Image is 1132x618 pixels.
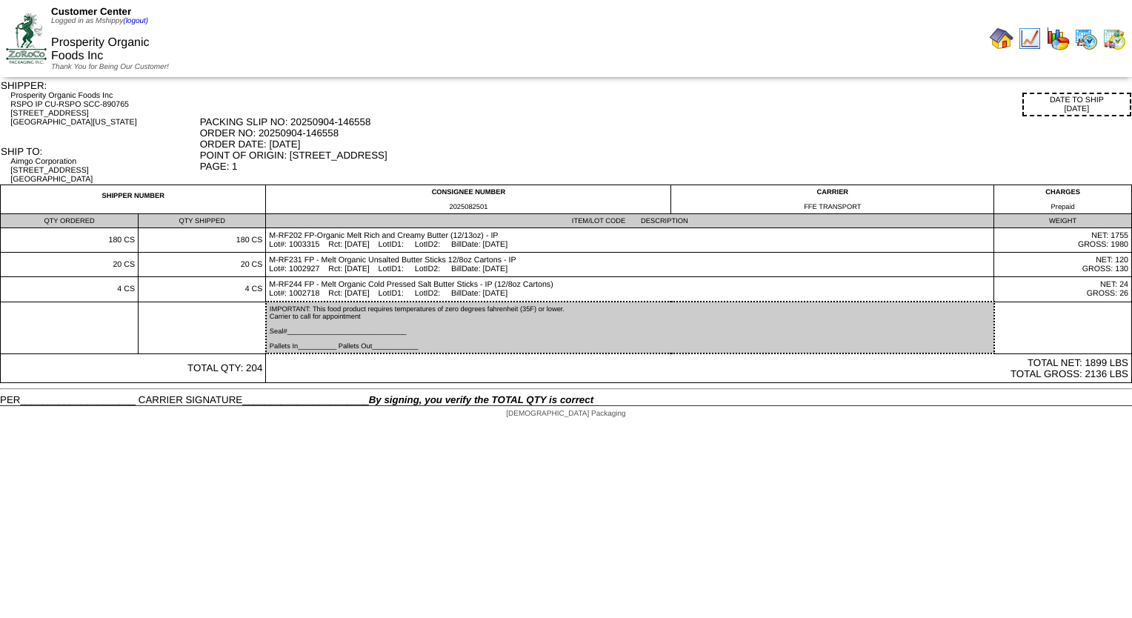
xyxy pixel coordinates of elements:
td: TOTAL QTY: 204 [1,353,266,383]
td: WEIGHT [994,214,1132,228]
div: Prepaid [997,203,1128,210]
td: SHIPPER NUMBER [1,185,266,214]
div: 2025082501 [269,203,667,210]
span: [DEMOGRAPHIC_DATA] Packaging [506,410,625,418]
div: DATE TO SHIP [DATE] [1022,93,1131,116]
div: Aimgo Corporation [STREET_ADDRESS] [GEOGRAPHIC_DATA] [10,157,198,184]
td: 180 CS [1,228,139,253]
div: SHIPPER: [1,80,199,91]
img: graph.gif [1046,27,1070,50]
td: 4 CS [139,277,266,302]
img: line_graph.gif [1018,27,1042,50]
td: 4 CS [1,277,139,302]
td: ITEM/LOT CODE DESCRIPTION [266,214,994,228]
td: 180 CS [139,228,266,253]
div: Prosperity Organic Foods Inc RSPO IP CU-RSPO SCC-890765 [STREET_ADDRESS] [GEOGRAPHIC_DATA][US_STATE] [10,91,198,127]
img: home.gif [990,27,1013,50]
td: 20 CS [1,253,139,277]
td: M-RF231 FP - Melt Organic Unsalted Butter Sticks 12/8oz Cartons - IP Lot#: 1002927 Rct: [DATE] Lo... [266,253,994,277]
td: QTY SHIPPED [139,214,266,228]
td: NET: 120 GROSS: 130 [994,253,1132,277]
td: CARRIER [671,185,994,214]
td: M-RF244 FP - Melt Organic Cold Pressed Salt Butter Sticks - IP (12/8oz Cartons) Lot#: 1002718 Rct... [266,277,994,302]
td: NET: 1755 GROSS: 1980 [994,228,1132,253]
a: (logout) [123,17,148,25]
td: M-RF202 FP-Organic Melt Rich and Creamy Butter (12/13oz) - IP Lot#: 1003315 Rct: [DATE] LotID1: L... [266,228,994,253]
div: SHIP TO: [1,146,199,157]
td: NET: 24 GROSS: 26 [994,277,1132,302]
span: Prosperity Organic Foods Inc [51,36,150,62]
td: IMPORTANT: This food product requires temperatures of zero degrees fahrenheit (35F) or lower. Car... [266,302,994,353]
td: CONSIGNEE NUMBER [266,185,671,214]
div: PACKING SLIP NO: 20250904-146558 ORDER NO: 20250904-146558 ORDER DATE: [DATE] POINT OF ORIGIN: [S... [200,116,1131,172]
img: ZoRoCo_Logo(Green%26Foil)%20jpg.webp [6,13,47,63]
img: calendarinout.gif [1102,27,1126,50]
span: By signing, you verify the TOTAL QTY is correct [369,394,593,405]
span: Thank You for Being Our Customer! [51,63,169,71]
td: CHARGES [994,185,1132,214]
span: Logged in as Mshippy [51,17,148,25]
span: Customer Center [51,6,131,17]
div: FFE TRANSPORT [674,203,990,210]
td: 20 CS [139,253,266,277]
td: QTY ORDERED [1,214,139,228]
img: calendarprod.gif [1074,27,1098,50]
td: TOTAL NET: 1899 LBS TOTAL GROSS: 2136 LBS [266,353,1132,383]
